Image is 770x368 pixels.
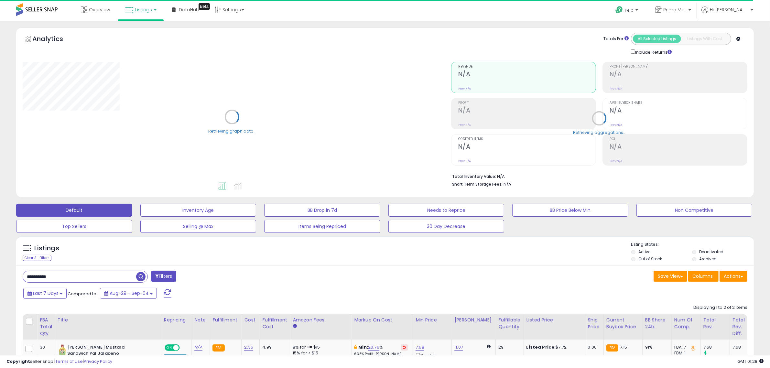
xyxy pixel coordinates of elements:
div: $7.72 [526,344,580,350]
a: Help [610,1,645,21]
span: Listings [135,6,152,13]
button: BB Price Below Min [512,204,628,217]
span: Columns [692,273,713,279]
div: 91% [645,344,667,350]
span: Help [625,7,634,13]
div: Clear All Filters [23,255,51,261]
span: DataHub [179,6,199,13]
div: 7.68 [732,344,745,350]
button: BB Drop in 7d [264,204,380,217]
a: 20.76 [368,344,379,351]
span: Aug-29 - Sep-04 [110,290,149,297]
div: Total Rev. Diff. [732,317,747,337]
button: 30 Day Decrease [388,220,504,233]
div: Win BuyBox [164,354,187,360]
label: Out of Stock [638,256,662,262]
div: Fulfillment Cost [262,317,287,330]
a: Privacy Policy [84,358,112,364]
div: Listed Price [526,317,582,323]
label: Deactivated [700,249,724,254]
div: Totals For [603,36,629,42]
button: Filters [151,271,176,282]
button: Inventory Age [140,204,256,217]
div: FBA: 7 [674,344,696,350]
div: Markup on Cost [354,317,410,323]
label: Active [638,249,650,254]
div: Min Price [416,317,449,323]
a: Hi [PERSON_NAME] [701,6,753,21]
span: 2025-09-12 01:28 GMT [737,358,764,364]
button: Columns [688,271,719,282]
button: Selling @ Max [140,220,256,233]
b: Listed Price: [526,344,556,350]
a: Terms of Use [55,358,83,364]
p: 6.38% Profit [PERSON_NAME] [354,352,408,356]
button: Non Competitive [636,204,753,217]
span: Hi [PERSON_NAME] [710,6,749,13]
div: 29 [498,344,518,350]
div: [PERSON_NAME] [454,317,493,323]
button: Aug-29 - Sep-04 [100,288,157,299]
div: 4.99 [262,344,285,350]
i: Get Help [615,6,623,14]
div: Fulfillable Quantity [498,317,521,330]
div: Ship Price [588,317,601,330]
button: Default [16,204,132,217]
div: 15% for > $15 [293,350,346,356]
div: Retrieving graph data.. [208,128,255,134]
h5: Listings [34,244,59,253]
div: 8% for <= $15 [293,344,346,350]
div: 0.00 [588,344,599,350]
button: Save View [654,271,687,282]
div: Amazon Fees [293,317,349,323]
h5: Analytics [32,34,76,45]
a: 11.07 [454,344,463,351]
div: Displaying 1 to 2 of 2 items [693,305,747,311]
small: FBA [606,344,618,352]
div: Note [194,317,207,323]
div: seller snap | | [6,359,112,365]
button: Needs to Reprice [388,204,504,217]
div: Retrieving aggregations.. [573,129,625,135]
button: Top Sellers [16,220,132,233]
button: Last 7 Days [23,288,67,299]
b: Min: [358,344,368,350]
div: % [354,344,408,356]
div: BB Share 24h. [645,317,669,330]
div: 30 [40,344,50,350]
span: Overview [89,6,110,13]
a: N/A [194,344,202,351]
button: Actions [720,271,747,282]
div: 7.68 [703,344,730,350]
div: FBM: 1 [674,350,696,356]
div: Num of Comp. [674,317,698,330]
div: Current Buybox Price [606,317,640,330]
div: Fulfillment [212,317,239,323]
a: 2.36 [244,344,253,351]
span: ON [165,345,173,351]
a: 7.68 [416,344,424,351]
span: Last 7 Days [33,290,59,297]
div: Repricing [164,317,189,323]
div: Include Returns [626,48,679,55]
img: 51MZKQPxGLL._SL40_.jpg [59,344,66,357]
small: Amazon Fees. [293,323,297,329]
b: [PERSON_NAME] Mustard Sandwich Pal Jalapeno [67,344,146,358]
small: FBA [212,344,224,352]
strong: Copyright [6,358,30,364]
span: OFF [179,345,189,351]
span: Compared to: [68,291,97,297]
div: Total Rev. [703,317,727,330]
button: Listings With Cost [681,35,729,43]
div: Cost [244,317,257,323]
span: Prime Mall [663,6,687,13]
span: 7.15 [620,344,627,350]
div: FBA Total Qty [40,317,52,337]
button: Items Being Repriced [264,220,380,233]
label: Archived [700,256,717,262]
div: Tooltip anchor [199,3,210,10]
div: Title [58,317,158,323]
th: The percentage added to the cost of goods (COGS) that forms the calculator for Min & Max prices. [352,314,413,340]
button: All Selected Listings [633,35,681,43]
p: Listing States: [631,242,754,248]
